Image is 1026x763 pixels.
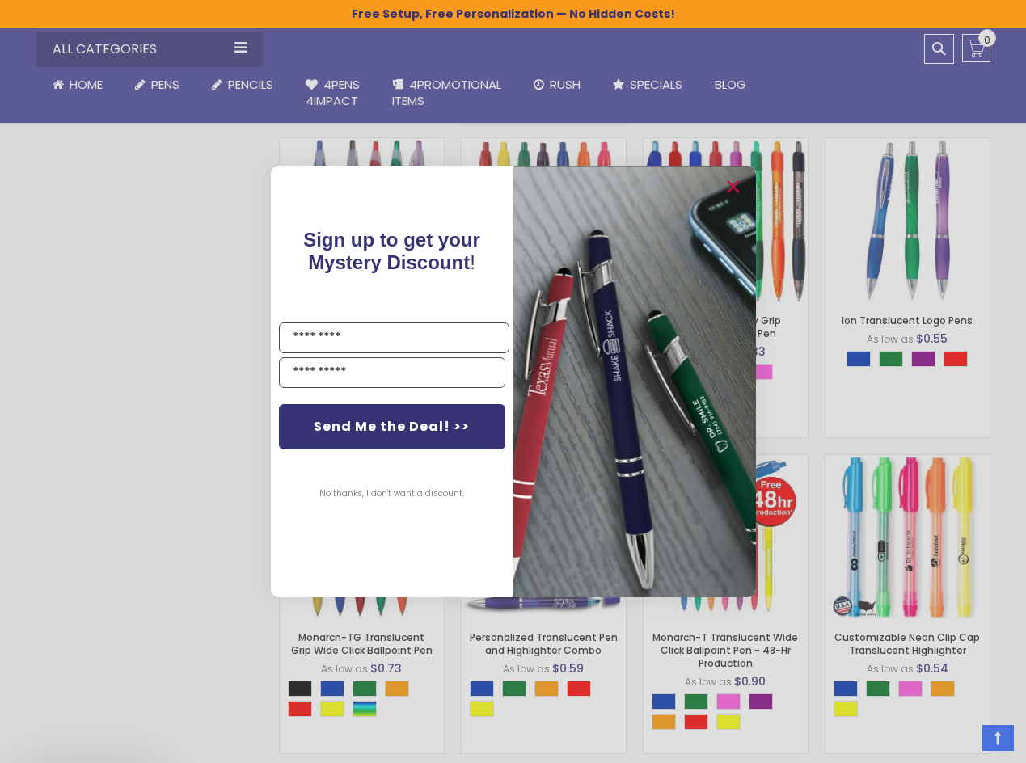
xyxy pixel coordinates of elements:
button: Close dialog [720,174,746,200]
span: ! [303,229,480,273]
img: pop-up-image [513,166,756,596]
span: Sign up to get your Mystery Discount [303,229,480,273]
button: Send Me the Deal! >> [279,404,505,449]
button: No thanks, I don't want a discount. [311,474,472,514]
